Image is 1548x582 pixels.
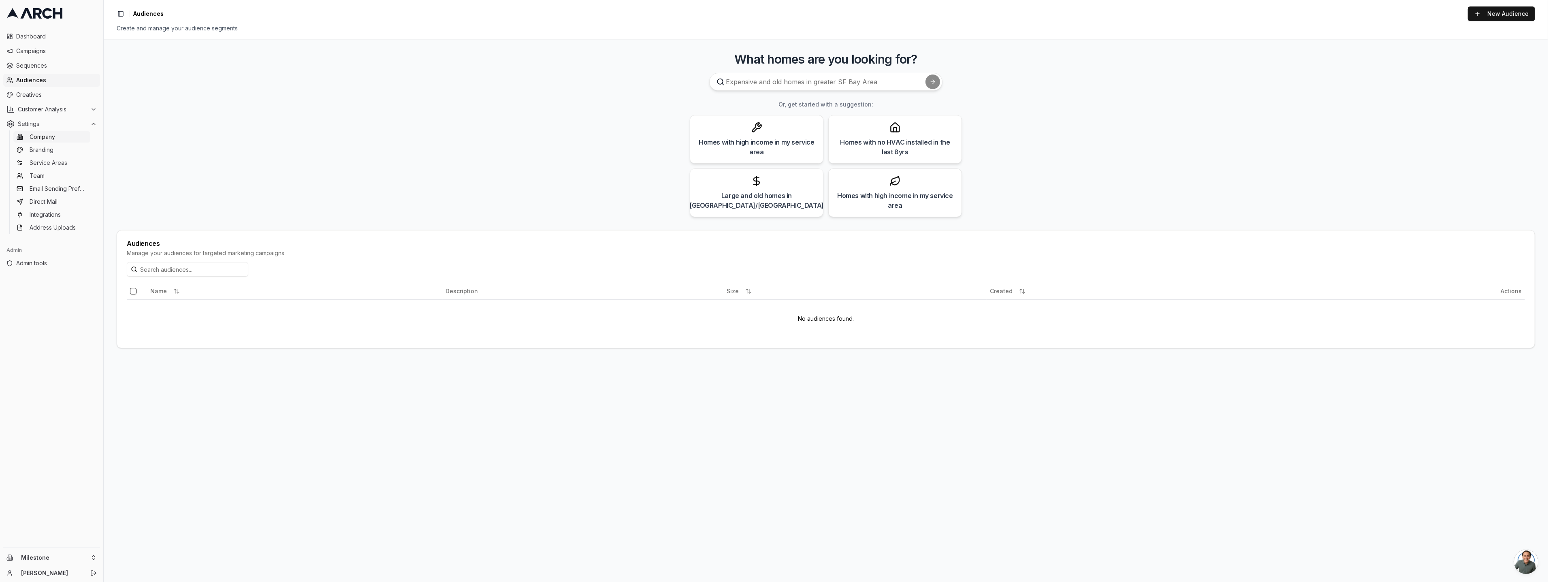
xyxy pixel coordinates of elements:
[30,198,58,206] span: Direct Mail
[697,137,817,157] div: Homes with high income in my service area
[18,120,87,128] span: Settings
[127,249,1525,257] div: Manage your audiences for targeted marketing campaigns
[689,191,824,210] div: Large and old homes in [GEOGRAPHIC_DATA]/[GEOGRAPHIC_DATA]
[3,45,100,58] a: Campaigns
[13,131,90,143] a: Company
[30,133,55,141] span: Company
[709,73,942,91] input: Expensive and old homes in greater SF Bay Area
[30,172,45,180] span: Team
[13,183,90,194] a: Email Sending Preferences
[117,100,1535,109] h3: Or, get started with a suggestion:
[443,283,723,299] th: Description
[127,262,248,277] input: Search audiences...
[3,74,100,87] a: Audiences
[16,62,97,70] span: Sequences
[3,59,100,72] a: Sequences
[16,47,97,55] span: Campaigns
[117,52,1535,66] h3: What homes are you looking for?
[13,170,90,181] a: Team
[3,103,100,116] button: Customer Analysis
[127,240,1525,247] div: Audiences
[13,209,90,220] a: Integrations
[150,285,439,298] div: Name
[835,137,955,157] div: Homes with no HVAC installed in the last 8yrs
[30,224,76,232] span: Address Uploads
[990,285,1323,298] div: Created
[13,157,90,168] a: Service Areas
[3,88,100,101] a: Creatives
[3,257,100,270] a: Admin tools
[13,144,90,156] a: Branding
[30,159,67,167] span: Service Areas
[3,117,100,130] button: Settings
[13,196,90,207] a: Direct Mail
[30,211,61,219] span: Integrations
[21,554,87,561] span: Milestone
[835,191,955,210] div: Homes with high income in my service area
[117,24,1535,32] div: Create and manage your audience segments
[13,222,90,233] a: Address Uploads
[3,30,100,43] a: Dashboard
[16,91,97,99] span: Creatives
[21,569,81,577] a: [PERSON_NAME]
[3,551,100,564] button: Milestone
[1468,6,1535,21] a: New Audience
[88,567,99,579] button: Log out
[727,285,983,298] div: Size
[16,259,97,267] span: Admin tools
[127,299,1525,338] td: No audiences found.
[1514,550,1538,574] div: Open chat
[1326,283,1525,299] th: Actions
[133,10,164,18] nav: breadcrumb
[30,185,87,193] span: Email Sending Preferences
[16,32,97,41] span: Dashboard
[133,10,164,18] span: Audiences
[3,244,100,257] div: Admin
[16,76,97,84] span: Audiences
[18,105,87,113] span: Customer Analysis
[30,146,53,154] span: Branding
